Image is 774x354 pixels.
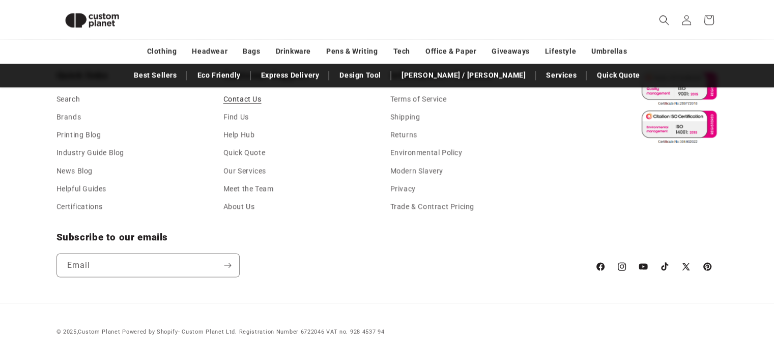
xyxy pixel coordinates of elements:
a: Express Delivery [256,66,325,84]
a: About Us [223,198,255,215]
a: Eco Friendly [192,66,245,84]
a: Umbrellas [591,42,627,60]
a: Search [56,93,80,108]
a: Giveaways [492,42,529,60]
a: Brands [56,108,81,126]
a: Clothing [147,42,177,60]
a: Industry Guide Blog [56,144,124,161]
a: Find Us [223,108,249,126]
a: Our Services [223,162,266,180]
iframe: Chat Widget [604,244,774,354]
a: Meet the Team [223,180,274,198]
small: - Custom Planet Ltd. Registration Number 6722046 VAT no. 928 4537 94 [122,328,384,335]
h2: Subscribe to our emails [56,231,585,243]
a: Lifestyle [545,42,576,60]
a: Services [541,66,582,84]
a: Headwear [192,42,227,60]
a: Privacy [390,180,416,198]
a: Powered by Shopify [122,328,178,335]
a: Certifications [56,198,103,215]
a: Drinkware [276,42,311,60]
a: News Blog [56,162,93,180]
a: Help Hub [223,126,255,144]
a: Quick Quote [592,66,645,84]
a: Terms of Service [390,93,447,108]
a: Environmental Policy [390,144,463,161]
a: Design Tool [334,66,386,84]
a: Contact Us [223,93,262,108]
img: ISO 9001 Certified [637,69,718,107]
a: Printing Blog [56,126,101,144]
a: Modern Slavery [390,162,443,180]
a: Quick Quote [223,144,266,161]
summary: Search [653,9,675,31]
img: ISO 14001 Certified [637,107,718,146]
a: Shipping [390,108,420,126]
a: Best Sellers [129,66,182,84]
img: Custom Planet [56,4,128,36]
a: [PERSON_NAME] / [PERSON_NAME] [396,66,531,84]
a: Bags [243,42,260,60]
small: © 2025, [56,328,121,335]
a: Pens & Writing [326,42,378,60]
a: Office & Paper [425,42,476,60]
a: Returns [390,126,417,144]
a: Helpful Guides [56,180,106,198]
button: Subscribe [217,253,239,277]
a: Custom Planet [78,328,120,335]
a: Trade & Contract Pricing [390,198,474,215]
a: Tech [393,42,410,60]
